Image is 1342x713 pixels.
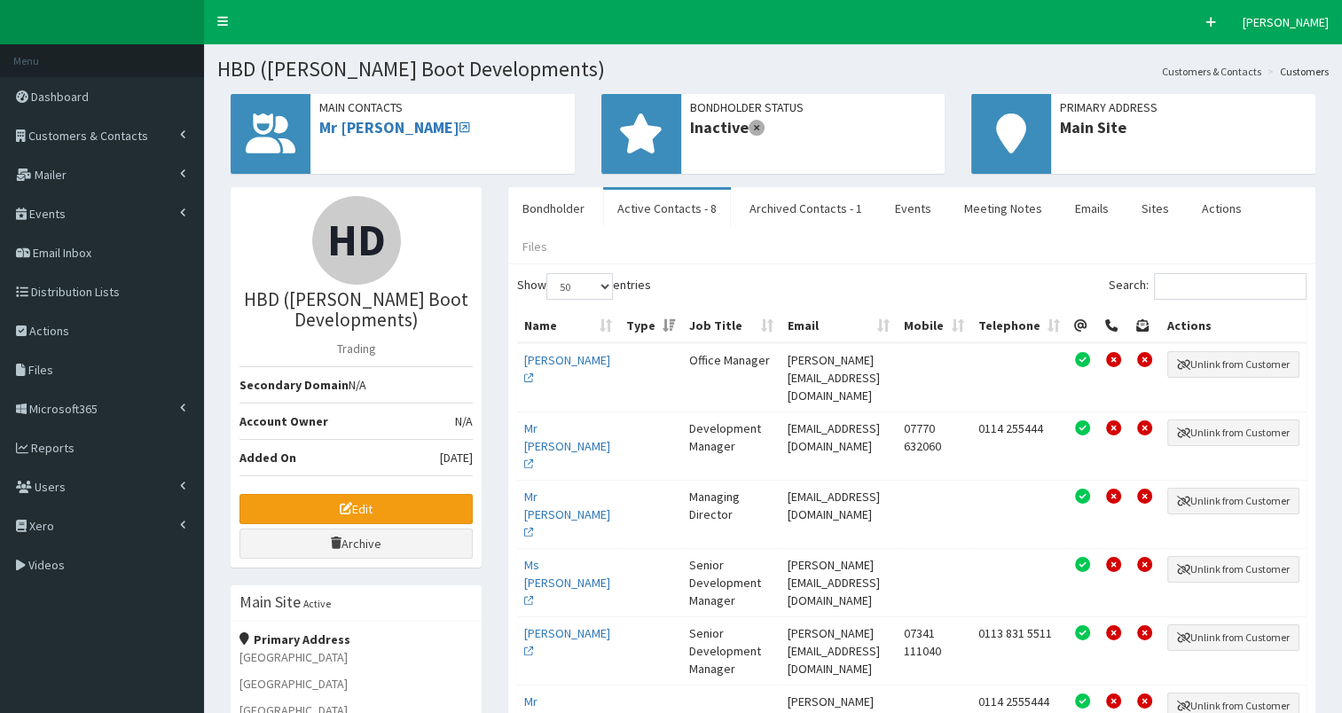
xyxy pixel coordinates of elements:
[1129,309,1160,343] th: Post Permission
[1167,419,1299,446] button: Unlink from Customer
[239,413,328,429] b: Account Owner
[239,631,350,647] strong: Primary Address
[603,190,731,227] a: Active Contacts - 8
[619,309,682,343] th: Type: activate to sort column ascending
[781,343,897,411] td: [PERSON_NAME][EMAIL_ADDRESS][DOMAIN_NAME]
[524,489,610,540] a: Mr [PERSON_NAME]
[239,675,473,693] p: [GEOGRAPHIC_DATA]
[455,412,473,430] span: N/A
[690,98,937,116] span: Bondholder Status
[682,480,781,548] td: Managing Director
[29,323,69,339] span: Actions
[327,212,386,268] span: HD
[735,190,876,227] a: Archived Contacts - 1
[1167,556,1299,583] button: Unlink from Customer
[897,411,971,480] td: 07770 632060
[682,548,781,616] td: Senior Development Manager
[1167,624,1299,651] button: Unlink from Customer
[28,362,53,378] span: Files
[28,557,65,573] span: Videos
[524,420,610,472] a: Mr [PERSON_NAME]
[31,89,89,105] span: Dashboard
[239,594,301,610] h3: Main Site
[31,440,75,456] span: Reports
[1167,488,1299,514] button: Unlink from Customer
[781,411,897,480] td: [EMAIL_ADDRESS][DOMAIN_NAME]
[29,518,54,534] span: Xero
[546,273,613,300] select: Showentries
[1127,190,1183,227] a: Sites
[682,309,781,343] th: Job Title: activate to sort column ascending
[28,128,148,144] span: Customers & Contacts
[524,625,610,659] a: [PERSON_NAME]
[217,58,1329,81] h1: HBD ([PERSON_NAME] Boot Developments)
[319,117,470,137] a: Mr [PERSON_NAME]
[682,343,781,411] td: Office Manager
[1167,351,1299,378] button: Unlink from Customer
[508,190,599,227] a: Bondholder
[1188,190,1256,227] a: Actions
[239,529,473,559] a: Archive
[1154,273,1307,300] input: Search:
[1109,273,1307,300] label: Search:
[781,616,897,685] td: [PERSON_NAME][EMAIL_ADDRESS][DOMAIN_NAME]
[29,206,66,222] span: Events
[239,494,473,524] a: Edit
[35,167,67,183] span: Mailer
[781,309,897,343] th: Email: activate to sort column ascending
[239,377,349,393] b: Secondary Domain
[971,309,1067,343] th: Telephone: activate to sort column ascending
[1067,309,1098,343] th: Email Permission
[781,548,897,616] td: [PERSON_NAME][EMAIL_ADDRESS][DOMAIN_NAME]
[440,449,473,466] span: [DATE]
[971,411,1067,480] td: 0114 255444
[29,401,98,417] span: Microsoft365
[1162,64,1261,79] a: Customers & Contacts
[524,352,610,386] a: [PERSON_NAME]
[33,245,91,261] span: Email Inbox
[971,616,1067,685] td: 0113 831 5511
[517,273,651,300] label: Show entries
[31,284,120,300] span: Distribution Lists
[682,616,781,685] td: Senior Development Manager
[1098,309,1129,343] th: Telephone Permission
[1263,64,1329,79] li: Customers
[881,190,946,227] a: Events
[682,411,781,480] td: Development Manager
[239,340,473,357] p: Trading
[1060,116,1307,139] span: Main Site
[897,616,971,685] td: 07341 111040
[239,450,296,466] b: Added On
[319,98,566,116] span: Main Contacts
[1061,190,1123,227] a: Emails
[781,480,897,548] td: [EMAIL_ADDRESS][DOMAIN_NAME]
[239,366,473,404] li: N/A
[239,648,473,666] p: [GEOGRAPHIC_DATA]
[517,309,619,343] th: Name: activate to sort column ascending
[1160,309,1307,343] th: Actions
[690,116,937,139] span: Inactive
[524,557,610,608] a: Ms [PERSON_NAME]
[950,190,1056,227] a: Meeting Notes
[508,228,561,265] a: Files
[1060,98,1307,116] span: Primary Address
[897,309,971,343] th: Mobile: activate to sort column ascending
[35,479,66,495] span: Users
[1243,14,1329,30] span: [PERSON_NAME]
[239,289,473,330] h3: HBD ([PERSON_NAME] Boot Developments)
[303,597,331,610] small: Active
